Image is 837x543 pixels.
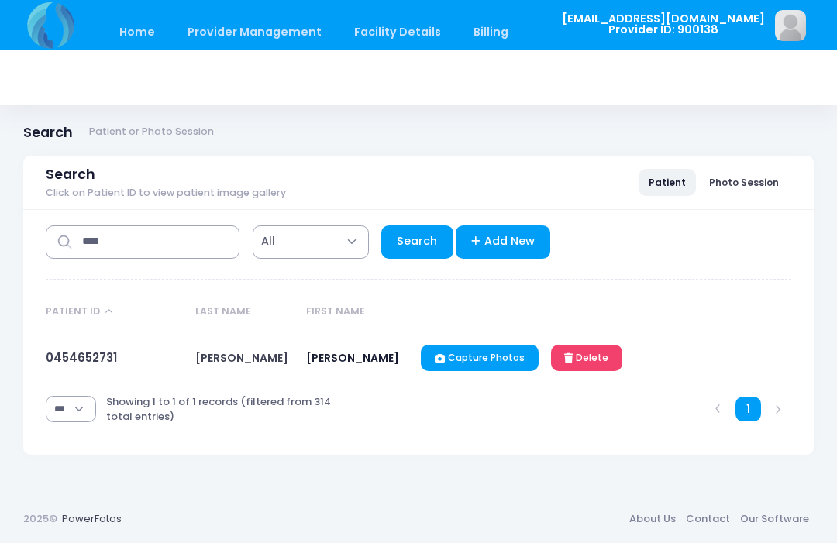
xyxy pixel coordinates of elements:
span: All [253,225,369,259]
th: Patient ID: activate to sort column descending [46,292,188,332]
span: [EMAIL_ADDRESS][DOMAIN_NAME] Provider ID: 900138 [562,13,765,36]
a: Photo Session [699,169,789,195]
span: All [261,233,275,249]
th: First Name: activate to sort column ascending [298,292,414,332]
span: [PERSON_NAME] [306,350,399,366]
a: Add New [456,225,551,259]
span: 2025© [23,511,57,526]
span: Click on Patient ID to view patient image gallery [46,187,286,199]
h1: Search [23,124,214,140]
span: [PERSON_NAME] [195,350,288,366]
a: Provider Management [172,14,336,50]
a: Billing [459,14,524,50]
a: Search [381,225,453,259]
small: Patient or Photo Session [89,126,214,138]
img: image [775,10,806,41]
div: Showing 1 to 1 of 1 records (filtered from 314 total entries) [106,384,349,435]
a: Contact [680,505,735,533]
span: Search [46,166,95,182]
a: Staff [526,14,586,50]
a: Facility Details [339,14,456,50]
a: Delete [551,345,622,371]
a: 1 [735,397,761,422]
a: Home [104,14,170,50]
th: Last Name: activate to sort column ascending [188,292,298,332]
a: PowerFotos [62,511,122,526]
a: Patient [639,169,696,195]
a: 0454652731 [46,349,117,366]
a: Capture Photos [421,345,538,371]
a: About Us [624,505,680,533]
a: Our Software [735,505,814,533]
